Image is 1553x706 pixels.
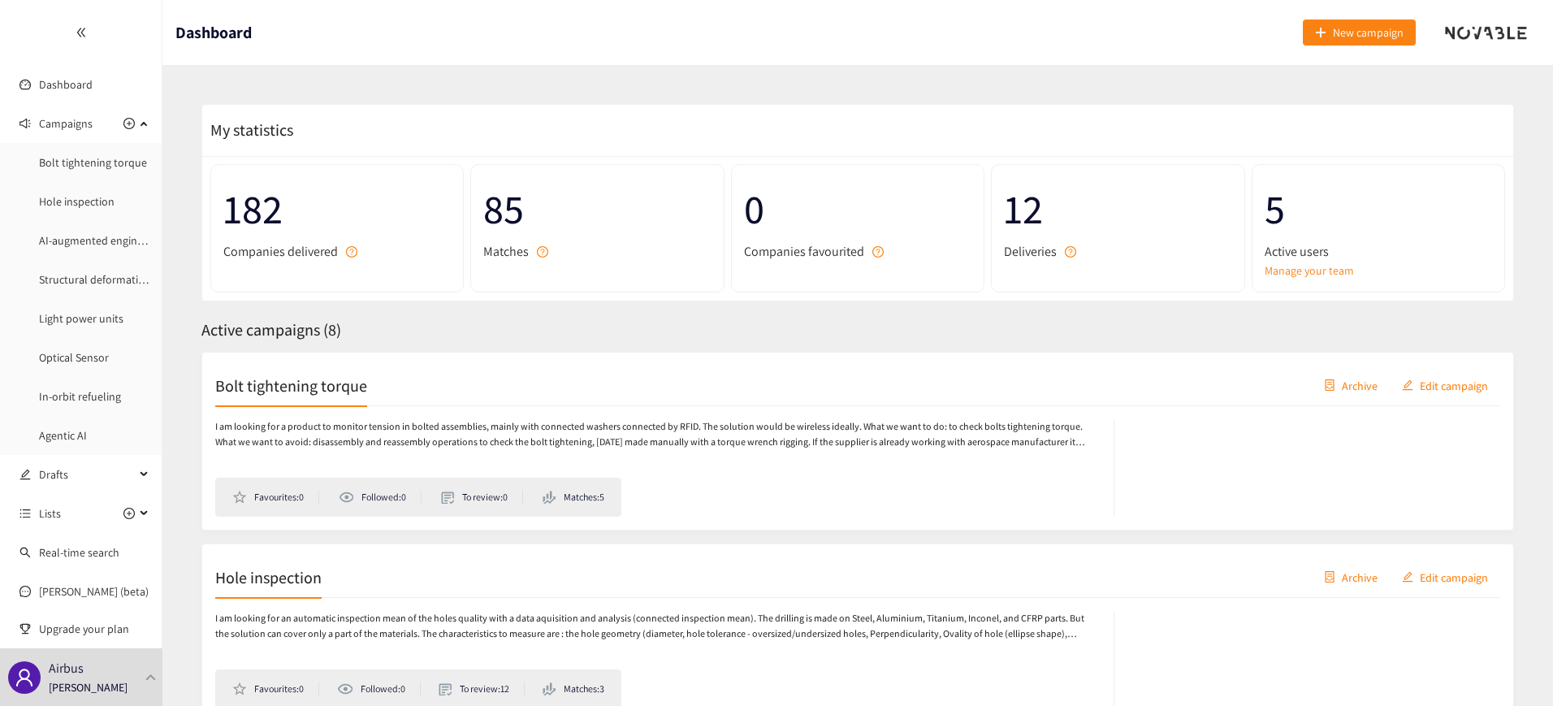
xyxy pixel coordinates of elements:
[1342,376,1378,394] span: Archive
[223,177,451,241] span: 182
[39,272,242,287] a: Structural deformation sensing for testing
[483,177,711,241] span: 85
[439,682,525,696] li: To review: 12
[1333,24,1404,41] span: New campaign
[232,490,319,505] li: Favourites: 0
[543,490,604,505] li: Matches: 5
[339,490,422,505] li: Followed: 0
[1324,379,1335,392] span: container
[1288,531,1553,706] iframe: Chat Widget
[123,118,135,129] span: plus-circle
[1420,376,1488,394] span: Edit campaign
[76,27,87,38] span: double-left
[483,241,529,262] span: Matches
[1065,246,1076,258] span: question-circle
[215,419,1097,450] p: I am looking for a product to monitor tension in bolted assemblies, mainly with connected washers...
[1402,379,1413,392] span: edit
[744,241,864,262] span: Companies favourited
[201,319,341,340] span: Active campaigns ( 8 )
[346,246,357,258] span: question-circle
[39,107,93,140] span: Campaigns
[39,155,147,170] a: Bolt tightening torque
[39,233,244,248] a: AI-augmented engineering simulation tool
[1288,531,1553,706] div: Widget de chat
[19,118,31,129] span: sound
[202,119,293,141] span: My statistics
[39,497,61,530] span: Lists
[543,682,604,696] li: Matches: 3
[201,352,1514,531] a: Bolt tightening torquecontainerArchiveeditEdit campaignI am looking for a product to monitor tens...
[39,350,109,365] a: Optical Sensor
[1265,241,1329,262] span: Active users
[39,77,93,92] a: Dashboard
[123,508,135,519] span: plus-circle
[1312,372,1390,398] button: containerArchive
[39,389,121,404] a: In-orbit refueling
[39,311,123,326] a: Light power units
[1265,177,1492,241] span: 5
[744,177,971,241] span: 0
[872,246,884,258] span: question-circle
[215,374,367,396] h2: Bolt tightening torque
[19,469,31,480] span: edit
[1265,262,1492,279] a: Manage your team
[1390,372,1500,398] button: editEdit campaign
[441,490,523,505] li: To review: 0
[19,508,31,519] span: unordered-list
[39,458,135,491] span: Drafts
[39,428,87,443] a: Agentic AI
[223,241,338,262] span: Companies delivered
[39,194,115,209] a: Hole inspection
[1004,177,1231,241] span: 12
[1303,19,1416,45] button: plusNew campaign
[1004,241,1057,262] span: Deliveries
[537,246,548,258] span: question-circle
[215,611,1097,642] p: I am looking for an automatic inspection mean of the holes quality with a data aquisition and ana...
[1315,27,1326,40] span: plus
